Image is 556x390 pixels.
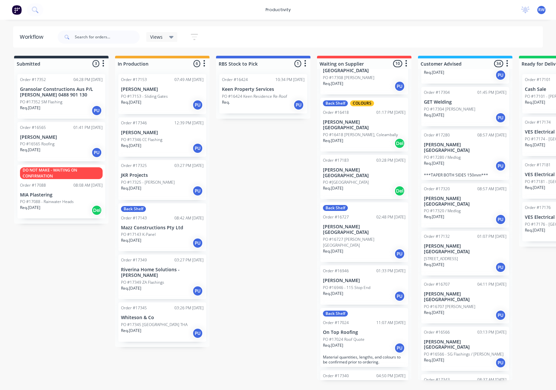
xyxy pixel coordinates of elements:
div: Order #1656501:41 PM [DATE][PERSON_NAME]PO #16565 RoofingReq.[DATE]PU [17,122,105,161]
p: PO #17320 / Medlog [424,208,461,214]
div: PU [495,70,506,80]
p: [PERSON_NAME][GEOGRAPHIC_DATA] [424,196,506,207]
div: 04:28 PM [DATE] [73,77,103,83]
div: 07:49 AM [DATE] [174,77,204,83]
div: Order #17345 [121,305,147,311]
p: PO #16565 Roofing [20,141,54,147]
div: PU [495,262,506,273]
p: PO #16946 - 115 Stop End [323,285,370,291]
div: Order #17132 [424,234,450,239]
p: PO #17143 K-Panel [121,232,156,237]
div: 04:11 PM [DATE] [477,281,506,287]
div: PU [192,186,203,196]
div: Order #17343 [424,377,450,383]
div: PU [192,100,203,110]
div: Order #16565 [20,125,46,131]
p: Req. [DATE] [424,70,444,75]
div: PU [495,310,506,320]
div: [PERSON_NAME][GEOGRAPHIC_DATA]PO #17308 [PERSON_NAME]Req.[DATE]PU [320,50,408,95]
p: Req. [DATE] [323,342,343,348]
p: Req. [DATE] [121,99,141,105]
p: Mazz Constructions Pty Ltd [121,225,204,231]
p: Req. [DATE] [424,262,444,268]
div: PU [495,358,506,368]
div: 01:33 PM [DATE] [376,268,406,274]
p: JKR Projects [121,173,204,178]
p: PO #17088 - Rainwater Heads [20,199,74,205]
div: Del [91,205,102,216]
p: Req. [DATE] [323,248,343,254]
p: [PERSON_NAME] [20,134,103,140]
div: DO NOT MAKE - WAITING ON CONFIRMATION [20,167,103,179]
input: Search for orders... [75,31,140,44]
div: Back Shelf [323,205,348,211]
p: Keen Property Services [222,87,305,92]
div: Back Shelf [323,100,348,106]
div: 02:48 PM [DATE] [376,214,406,220]
p: PO #16424 Keen Residence Re-Roof [222,93,287,99]
div: PU [91,147,102,158]
div: Back Shelf [121,206,146,212]
div: Order #16424 [222,77,248,83]
div: Order #1713201:07 PM [DATE][PERSON_NAME][GEOGRAPHIC_DATA][STREET_ADDRESS]Req.[DATE]PU [421,231,509,276]
div: 03:27 PM [DATE] [174,257,204,263]
p: Req. [DATE] [525,142,545,148]
p: GET Welding [424,99,506,105]
div: PU [192,238,203,248]
p: PO #17308 [PERSON_NAME] [323,75,374,81]
p: Req. [DATE] [121,237,141,243]
div: Order #1715307:49 AM [DATE][PERSON_NAME]PO #17153 - Sliding GatesReq.[DATE]PU [118,74,206,114]
div: Order #17101 [525,77,551,83]
p: Req. [DATE] [424,112,444,118]
div: Order #1732503:27 PM [DATE]JKR ProjectsPO #17325 - [PERSON_NAME]Req.[DATE]PU [118,160,206,200]
p: PO #17153 - Sliding Gates [121,93,168,99]
p: Req. [DATE] [424,214,444,220]
div: Order #17349 [121,257,147,263]
p: PO #17325 - [PERSON_NAME] [121,179,175,185]
div: Order #17352 [20,77,46,83]
img: Factory [12,5,22,15]
div: Order #1734612:39 PM [DATE][PERSON_NAME]PO #17346 CC FlashingReq.[DATE]PU [118,117,206,157]
div: PU [394,249,405,259]
p: Req. [DATE] [323,81,343,87]
div: Order #17340 [323,373,349,379]
div: Back ShelfOrder #1714308:42 AM [DATE]Mazz Constructions Pty LtdPO #17143 K-PanelReq.[DATE]PU [118,203,206,252]
div: PU [192,143,203,154]
p: PO #17280 / Medlog [424,154,461,160]
div: Order #17320 [424,186,450,192]
div: Order #16566 [424,329,450,335]
div: Order #1734503:26 PM [DATE]Whiteson & CoPO #17345 [GEOGRAPHIC_DATA] THAReq.[DATE]PU [118,302,206,342]
div: Order #17143 [121,215,147,221]
div: PU [293,100,304,110]
div: Order #1642410:34 PM [DATE]Keen Property ServicesPO #16424 Keen Residence Re-RoofReq.PU [219,74,307,113]
div: Order #17174 [525,119,551,125]
p: MIA Plastering [20,192,103,198]
div: PU [495,113,506,123]
div: Order #17181 [525,162,551,168]
div: Order #1734903:27 PM [DATE]Riverina Home Solutions - [PERSON_NAME]PO #17349 ZA FlashingsReq.[DATE]PU [118,255,206,299]
p: [PERSON_NAME][GEOGRAPHIC_DATA] [424,339,506,350]
p: Req. [DATE] [323,138,343,144]
p: Req. [DATE] [323,291,343,297]
p: Material quantities, lengths, and colours to be confirmed prior to ordering. [323,355,406,364]
p: Req. [DATE] [20,147,40,153]
div: 01:17 PM [DATE] [376,110,406,115]
p: Req. [DATE] [525,99,545,105]
div: Order #16707 [424,281,450,287]
p: Req. [222,99,230,105]
div: Back ShelfOrder #1672702:48 PM [DATE][PERSON_NAME][GEOGRAPHIC_DATA]PO #16727 [PERSON_NAME][GEOGRA... [320,202,408,262]
div: productivity [262,5,294,15]
p: Req. [DATE] [525,227,545,233]
div: Del [394,186,405,196]
p: PO #17345 [GEOGRAPHIC_DATA] THA [121,322,188,328]
div: 08:57 AM [DATE] [477,132,506,138]
p: Req. [DATE] [20,105,40,111]
div: Order #1730401:45 PM [DATE]GET WeldingPO #17304 [PERSON_NAME]Req.[DATE]PU [421,87,509,126]
p: Req. [DATE] [121,185,141,191]
div: 03:27 PM [DATE] [174,163,204,169]
div: 10:34 PM [DATE] [275,77,305,83]
p: [PERSON_NAME] [121,87,204,92]
div: Order #17176 [525,205,551,211]
p: Req. [DATE] [424,357,444,363]
p: [PERSON_NAME][GEOGRAPHIC_DATA] [323,224,406,235]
